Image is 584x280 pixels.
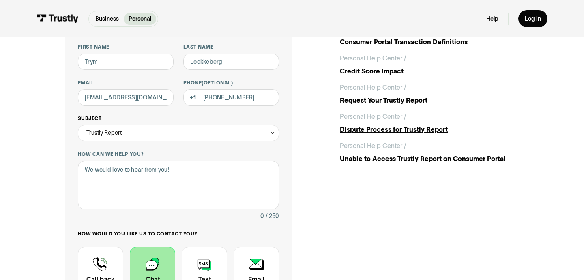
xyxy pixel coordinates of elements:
img: Trustly Logo [36,14,79,23]
label: Last name [183,44,279,50]
div: Personal Help Center / [340,53,406,63]
label: How can we help you? [78,151,279,157]
div: Consumer Portal Transaction Definitions [340,37,519,47]
p: Business [95,15,119,23]
label: How would you like us to contact you? [78,230,279,237]
input: (555) 555-5555 [183,89,279,106]
p: Personal [129,15,151,23]
div: Request Your Trustly Report [340,95,519,105]
div: Personal Help Center / [340,82,406,92]
input: Howard [183,54,279,70]
a: Log in [518,10,547,27]
label: First name [78,44,174,50]
a: Personal [124,13,156,25]
a: Personal Help Center /Credit Score Impact [340,53,519,76]
div: Unable to Access Trustly Report on Consumer Portal [340,154,519,164]
div: Log in [525,15,541,22]
a: Personal Help Center /Unable to Access Trustly Report on Consumer Portal [340,141,519,164]
div: Credit Score Impact [340,66,519,76]
div: 0 [260,211,264,221]
div: / 250 [266,211,279,221]
span: (Optional) [202,80,233,85]
a: Personal Help Center /Dispute Process for Trustly Report [340,112,519,134]
input: alex@mail.com [78,89,174,106]
div: Personal Help Center / [340,112,406,121]
label: Subject [78,115,279,122]
label: Phone [183,80,279,86]
a: Personal Help Center /Request Your Trustly Report [340,82,519,105]
div: Personal Help Center / [340,141,406,151]
input: Alex [78,54,174,70]
div: Dispute Process for Trustly Report [340,125,519,134]
label: Email [78,80,174,86]
a: Help [486,15,498,22]
div: Trustly Report [86,128,122,138]
a: Business [90,13,124,25]
div: Trustly Report [78,125,279,141]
